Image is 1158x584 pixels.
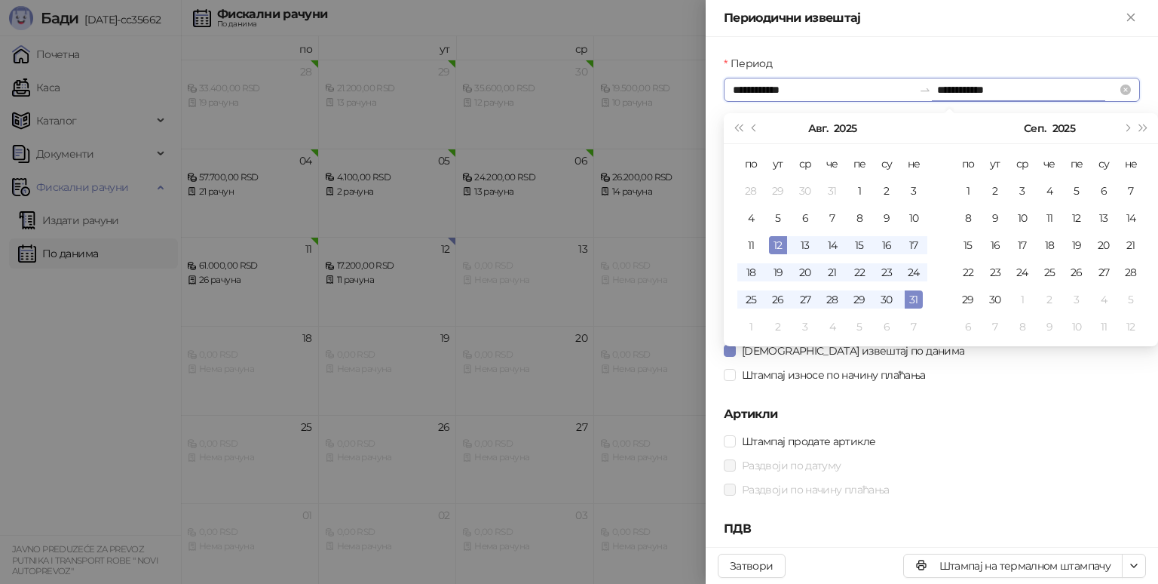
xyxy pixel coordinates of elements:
th: ср [1009,150,1036,177]
button: Close [1122,9,1140,27]
button: Следећа година (Control + right) [1135,113,1152,143]
td: 2025-09-15 [954,232,982,259]
button: Штампај на термалном штампачу [903,554,1123,578]
div: 20 [796,263,814,281]
th: по [737,150,764,177]
td: 2025-08-20 [792,259,819,286]
div: 3 [905,182,923,200]
td: 2025-09-17 [1009,232,1036,259]
div: 4 [823,318,841,336]
div: 28 [742,182,760,200]
div: 13 [1095,209,1113,227]
div: 14 [823,236,841,254]
td: 2025-09-16 [982,232,1009,259]
div: 10 [1013,209,1031,227]
button: Претходна година (Control + left) [730,113,746,143]
td: 2025-10-09 [1036,313,1063,340]
td: 2025-09-12 [1063,204,1090,232]
button: Претходни месец (PageUp) [746,113,763,143]
div: 1 [959,182,977,200]
label: Период [724,55,781,72]
td: 2025-10-08 [1009,313,1036,340]
th: су [873,150,900,177]
td: 2025-08-29 [846,286,873,313]
div: 28 [823,290,841,309]
div: 11 [1095,318,1113,336]
td: 2025-08-04 [737,204,764,232]
div: 2 [1040,290,1058,309]
td: 2025-10-06 [954,313,982,340]
td: 2025-09-27 [1090,259,1117,286]
div: 21 [1122,236,1140,254]
div: 11 [1040,209,1058,227]
div: 15 [959,236,977,254]
div: 25 [1040,263,1058,281]
th: не [1117,150,1144,177]
td: 2025-08-06 [792,204,819,232]
td: 2025-09-04 [1036,177,1063,204]
div: 23 [986,263,1004,281]
td: 2025-08-14 [819,232,846,259]
td: 2025-09-03 [1009,177,1036,204]
div: 9 [878,209,896,227]
span: swap-right [919,84,931,96]
div: 23 [878,263,896,281]
div: 19 [769,263,787,281]
div: 5 [1068,182,1086,200]
div: Периодични извештај [724,9,1122,27]
td: 2025-09-07 [1117,177,1144,204]
td: 2025-08-25 [737,286,764,313]
th: ср [792,150,819,177]
div: 4 [742,209,760,227]
button: Следећи месец (PageDown) [1118,113,1135,143]
div: 8 [959,209,977,227]
td: 2025-10-05 [1117,286,1144,313]
div: 22 [850,263,868,281]
div: 24 [1013,263,1031,281]
td: 2025-09-30 [982,286,1009,313]
div: 15 [850,236,868,254]
span: Раздвоји по начину плаћања [736,481,895,498]
div: 3 [1068,290,1086,309]
th: су [1090,150,1117,177]
div: 19 [1068,236,1086,254]
div: 6 [796,209,814,227]
div: 17 [1013,236,1031,254]
button: Изабери месец [808,113,828,143]
div: 29 [959,290,977,309]
td: 2025-09-08 [954,204,982,232]
div: 31 [905,290,923,309]
td: 2025-09-07 [900,313,927,340]
div: 28 [1122,263,1140,281]
div: 18 [742,263,760,281]
td: 2025-10-11 [1090,313,1117,340]
span: Штампај продате артикле [736,433,881,450]
div: 8 [850,209,868,227]
div: 12 [769,236,787,254]
span: Раздвоји по датуму [736,457,847,474]
td: 2025-08-13 [792,232,819,259]
th: по [954,150,982,177]
div: 7 [1122,182,1140,200]
div: 21 [823,263,841,281]
td: 2025-07-28 [737,177,764,204]
div: 1 [742,318,760,336]
td: 2025-09-21 [1117,232,1144,259]
td: 2025-09-26 [1063,259,1090,286]
span: close-circle [1120,85,1131,95]
td: 2025-08-05 [764,204,792,232]
td: 2025-09-23 [982,259,1009,286]
td: 2025-08-10 [900,204,927,232]
th: не [900,150,927,177]
td: 2025-09-10 [1009,204,1036,232]
div: 16 [986,236,1004,254]
div: 27 [796,290,814,309]
div: 26 [1068,263,1086,281]
div: 12 [1068,209,1086,227]
td: 2025-08-09 [873,204,900,232]
td: 2025-10-07 [982,313,1009,340]
td: 2025-09-02 [982,177,1009,204]
div: 26 [769,290,787,309]
td: 2025-09-14 [1117,204,1144,232]
td: 2025-08-19 [764,259,792,286]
